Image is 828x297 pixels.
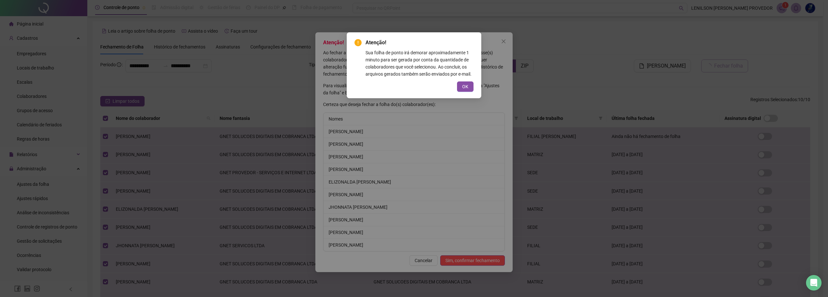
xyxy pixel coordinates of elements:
button: OK [457,81,474,92]
span: Atenção! [365,39,474,47]
span: OK [462,83,468,90]
div: Sua folha de ponto irá demorar aproximadamente 1 minuto para ser gerada por conta da quantidade d... [365,49,474,78]
span: exclamation-circle [354,39,362,46]
div: Open Intercom Messenger [806,275,822,291]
